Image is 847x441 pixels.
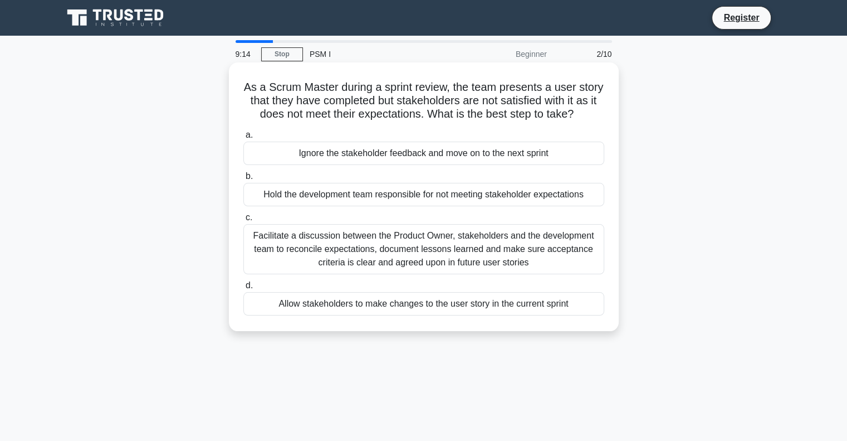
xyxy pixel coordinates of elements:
[717,11,766,25] a: Register
[243,224,604,274] div: Facilitate a discussion between the Product Owner, stakeholders and the development team to recon...
[303,43,456,65] div: PSM I
[243,292,604,316] div: Allow stakeholders to make changes to the user story in the current sprint
[456,43,554,65] div: Beginner
[242,80,605,122] h5: As a Scrum Master during a sprint review, the team presents a user story that they have completed...
[246,130,253,139] span: a.
[243,142,604,165] div: Ignore the stakeholder feedback and move on to the next sprint
[554,43,619,65] div: 2/10
[246,212,252,222] span: c.
[246,280,253,290] span: d.
[243,183,604,206] div: Hold the development team responsible for not meeting stakeholder expectations
[261,47,303,61] a: Stop
[229,43,261,65] div: 9:14
[246,171,253,181] span: b.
